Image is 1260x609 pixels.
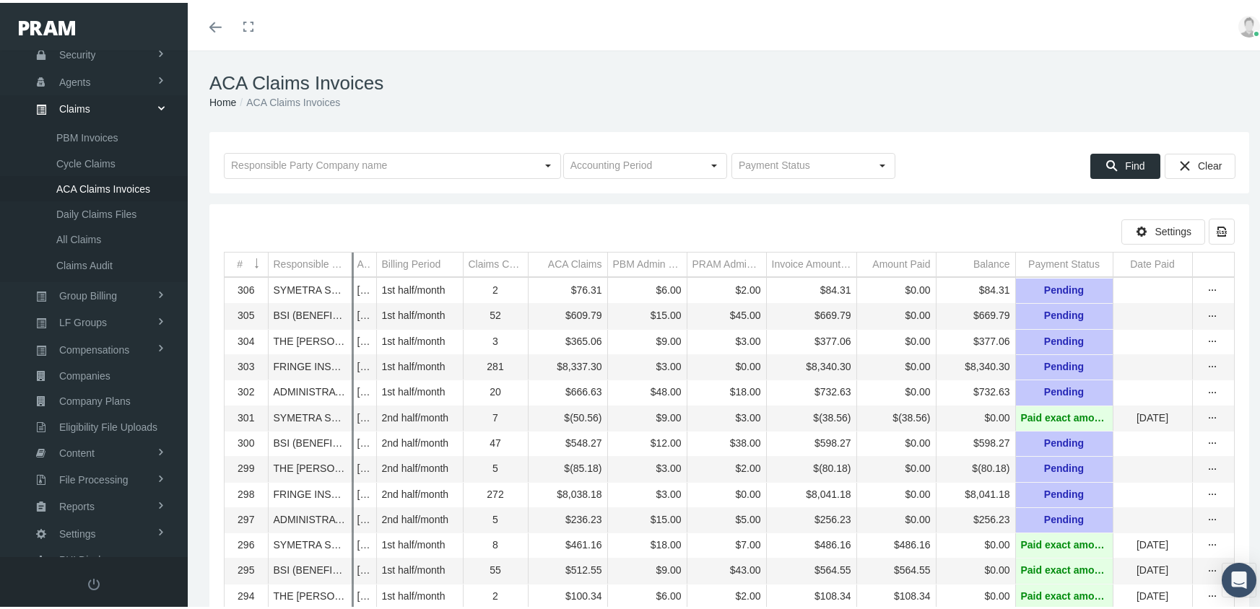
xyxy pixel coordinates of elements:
span: Find [1125,157,1144,169]
div: Select [870,151,895,175]
div: Clear [1165,151,1235,176]
span: Clear [1198,157,1222,169]
span: ACA Claims Invoices [56,174,150,198]
span: File Processing [59,465,129,489]
h1: ACA Claims Invoices [209,69,1249,92]
div: Open Intercom Messenger [1222,560,1256,595]
span: LF Groups [59,307,107,332]
span: Agents [59,67,91,92]
span: Group Billing [59,281,117,305]
div: Select [536,151,560,175]
div: Settings [1121,216,1205,242]
span: Security [59,40,96,64]
span: Company Plans [59,386,131,411]
span: Daily Claims Files [56,199,136,224]
span: Cycle Claims [56,149,116,173]
span: Compensations [59,335,129,359]
div: Select [702,151,726,175]
div: Export all data to Excel [1209,216,1235,242]
span: Claims [59,94,90,118]
span: PHI Disclosures [59,545,131,569]
img: PRAM_20_x_78.png [19,18,75,32]
span: Claims Audit [56,250,113,275]
span: Eligibility File Uploads [59,412,157,437]
a: Home [209,94,236,105]
span: Content [59,438,95,463]
div: Data grid toolbar [224,216,1235,242]
span: Reports [59,491,95,516]
li: ACA Claims Invoices [236,92,340,108]
span: PBM Invoices [56,123,118,147]
span: Settings [1155,223,1191,235]
img: user-placeholder.jpg [1238,13,1260,35]
div: Find [1090,151,1160,176]
span: Settings [59,519,96,543]
span: Companies [59,361,110,385]
span: All Claims [56,224,101,249]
